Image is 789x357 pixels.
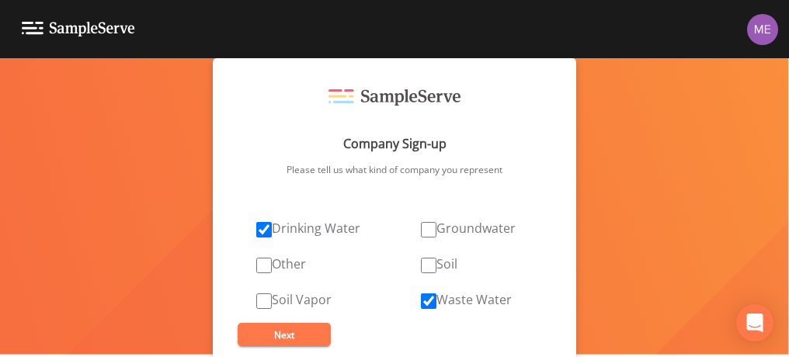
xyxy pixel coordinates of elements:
[256,255,306,273] label: Other
[256,290,332,309] label: Soil Vapor
[22,22,135,36] img: logo
[421,255,457,273] label: Soil
[421,219,516,237] label: Groundwater
[421,290,512,309] label: Waste Water
[736,304,773,341] div: Open Intercom Messenger
[328,89,461,106] img: sample serve logo
[343,137,447,150] h2: Company Sign-up
[287,165,502,175] h3: Please tell us what kind of company you represent
[256,219,360,237] label: Drinking Water
[238,323,331,346] button: Next
[747,14,778,45] img: d4d65db7c401dd99d63b7ad86343d265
